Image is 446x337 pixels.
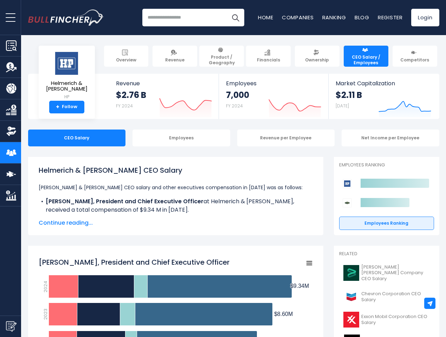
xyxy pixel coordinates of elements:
a: Chevron Corporation CEO Salary [339,287,434,306]
li: at Helmerich & [PERSON_NAME], received a total compensation of $9.34 M in [DATE]. [39,197,313,214]
small: HP [44,94,89,100]
a: Exxon Mobil Corporation CEO Salary [339,310,434,329]
a: CEO Salary / Employees [344,46,388,67]
span: [PERSON_NAME] [PERSON_NAME] Company CEO Salary [361,264,430,282]
a: Employees 7,000 FY 2024 [219,74,328,119]
span: Chevron Corporation CEO Salary [361,291,430,303]
a: Market Capitalization $2.11 B [DATE] [329,74,438,119]
div: Net Income per Employee [342,130,439,146]
div: CEO Salary [28,130,126,146]
span: Employees [226,80,321,87]
a: Employees Ranking [339,217,434,230]
span: Revenue [116,80,212,87]
img: BKR logo [343,265,359,281]
a: Login [411,9,439,26]
a: Ownership [295,46,340,67]
b: [PERSON_NAME], President and Chief Executive Officer [46,197,203,205]
span: Financials [257,57,280,63]
a: Product / Geography [199,46,244,67]
strong: 7,000 [226,90,249,100]
small: FY 2024 [116,103,133,109]
a: Ranking [322,14,346,21]
div: Revenue per Employee [237,130,335,146]
span: Market Capitalization [336,80,431,87]
a: Revenue $2.76 B FY 2024 [109,74,219,119]
tspan: [PERSON_NAME], President and Chief Executive Officer [39,257,230,267]
strong: + [56,104,59,110]
a: [PERSON_NAME] [PERSON_NAME] Company CEO Salary [339,263,434,284]
a: Financials [246,46,291,67]
span: Overview [116,57,136,63]
tspan: $8.60M [274,311,292,317]
img: XOM logo [343,312,359,328]
span: Exxon Mobil Corporation CEO Salary [361,314,430,326]
span: Ownership [305,57,329,63]
button: Search [227,9,244,26]
small: FY 2024 [226,103,243,109]
p: Related [339,251,434,257]
span: CEO Salary / Employees [347,54,385,65]
small: [DATE] [336,103,349,109]
h1: Helmerich & [PERSON_NAME] CEO Salary [39,165,313,176]
strong: $2.11 B [336,90,362,100]
img: Noble Corporation Plc competitors logo [343,198,352,207]
div: Employees [132,130,230,146]
tspan: $9.34M [290,283,309,289]
text: 2024 [42,281,49,292]
a: Overview [104,46,149,67]
a: Go to homepage [28,9,104,26]
strong: $2.76 B [116,90,146,100]
img: CVX logo [343,289,359,305]
p: Employees Ranking [339,162,434,168]
a: Home [258,14,273,21]
span: Helmerich & [PERSON_NAME] [44,80,89,92]
img: Helmerich & Payne competitors logo [343,179,352,188]
a: Register [378,14,403,21]
img: Ownership [6,126,17,137]
text: 2023 [42,309,49,320]
span: Continue reading... [39,219,313,227]
a: Revenue [153,46,197,67]
p: [PERSON_NAME] & [PERSON_NAME] CEO salary and other executives compensation in [DATE] was as follows: [39,183,313,192]
span: Competitors [400,57,429,63]
span: Revenue [165,57,185,63]
a: +Follow [49,101,84,113]
a: Companies [282,14,314,21]
a: Competitors [393,46,437,67]
img: Bullfincher logo [28,9,104,26]
a: Blog [355,14,369,21]
span: Product / Geography [202,54,241,65]
a: Helmerich & [PERSON_NAME] HP [44,51,90,101]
